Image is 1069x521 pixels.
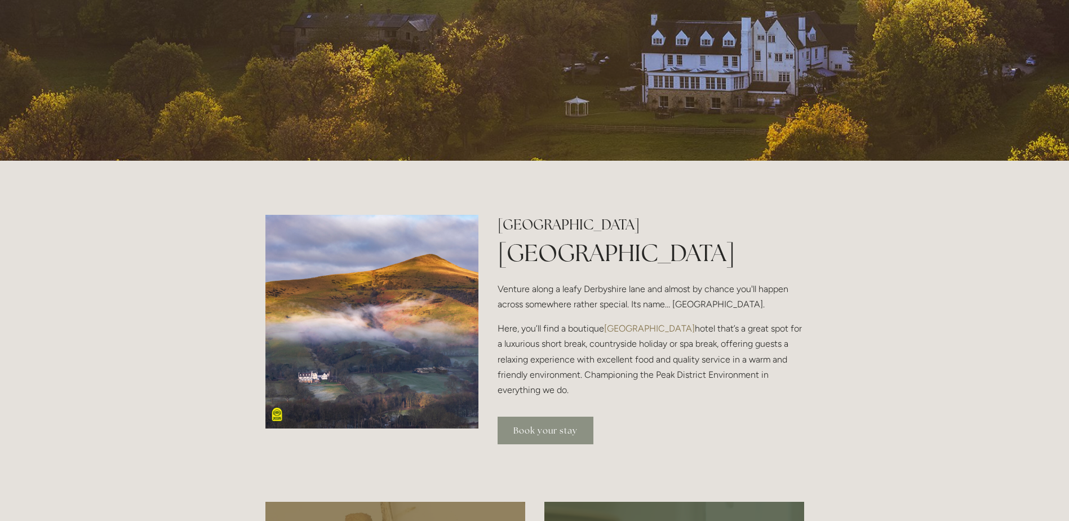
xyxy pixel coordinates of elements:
h1: [GEOGRAPHIC_DATA] [498,236,804,270]
p: Here, you’ll find a boutique hotel that’s a great spot for a luxurious short break, countryside h... [498,321,804,398]
a: [GEOGRAPHIC_DATA] [604,323,695,334]
a: Book your stay [498,417,593,444]
img: Peak District National Park- misty Lose Hill View. Losehill House [265,215,479,429]
h2: [GEOGRAPHIC_DATA] [498,215,804,235]
p: Venture along a leafy Derbyshire lane and almost by chance you'll happen across somewhere rather ... [498,281,804,312]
